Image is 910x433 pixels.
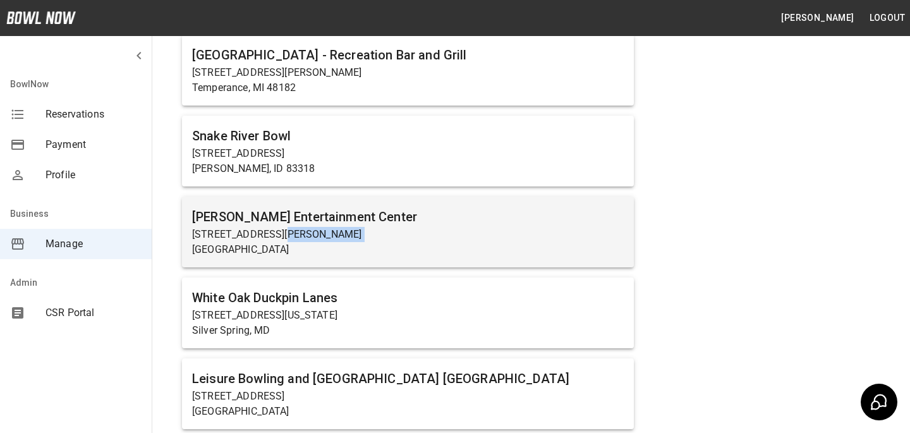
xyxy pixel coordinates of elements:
[45,137,142,152] span: Payment
[45,305,142,320] span: CSR Portal
[776,6,859,30] button: [PERSON_NAME]
[192,323,624,338] p: Silver Spring, MD
[192,227,624,242] p: [STREET_ADDRESS][PERSON_NAME]
[45,168,142,183] span: Profile
[192,45,624,65] h6: [GEOGRAPHIC_DATA] - Recreation Bar and Grill
[192,288,624,308] h6: White Oak Duckpin Lanes
[192,161,624,176] p: [PERSON_NAME], ID 83318
[192,207,624,227] h6: [PERSON_NAME] Entertainment Center
[192,369,624,389] h6: Leisure Bowling and [GEOGRAPHIC_DATA] [GEOGRAPHIC_DATA]
[192,308,624,323] p: [STREET_ADDRESS][US_STATE]
[192,242,624,257] p: [GEOGRAPHIC_DATA]
[192,404,624,419] p: [GEOGRAPHIC_DATA]
[192,126,624,146] h6: Snake River Bowl
[45,107,142,122] span: Reservations
[45,236,142,252] span: Manage
[6,11,76,24] img: logo
[192,146,624,161] p: [STREET_ADDRESS]
[192,389,624,404] p: [STREET_ADDRESS]
[864,6,910,30] button: Logout
[192,80,624,95] p: Temperance, MI 48182
[192,65,624,80] p: [STREET_ADDRESS][PERSON_NAME]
